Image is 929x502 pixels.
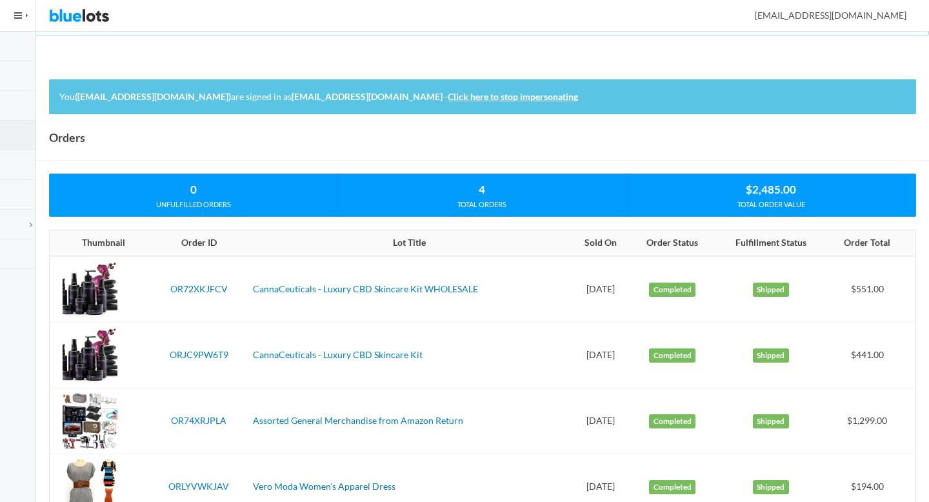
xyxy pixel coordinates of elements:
th: Sold On [572,230,630,256]
td: [DATE] [572,256,630,323]
a: Vero Moda Women's Apparel Dress [253,481,395,492]
td: $551.00 [827,256,916,323]
a: CannaCeuticals - Luxury CBD Skincare Kit [253,349,423,360]
label: Completed [649,414,695,428]
a: CannaCeuticals - Luxury CBD Skincare Kit WHOLESALE [253,283,478,294]
a: ORJC9PW6T9 [170,349,228,360]
a: ORLYVWKJAV [168,481,229,492]
label: Shipped [753,348,789,363]
a: Assorted General Merchandise from Amazon Return [253,415,463,426]
th: Order ID [150,230,247,256]
label: Completed [649,348,695,363]
div: TOTAL ORDER VALUE [627,199,915,210]
label: Shipped [753,480,789,494]
strong: $2,485.00 [746,183,796,196]
label: Shipped [753,414,789,428]
strong: 4 [479,183,485,196]
ion-icon: person [737,10,750,23]
th: Thumbnail [50,230,150,256]
strong: ([EMAIL_ADDRESS][DOMAIN_NAME]) [75,91,231,102]
label: Completed [649,283,695,297]
label: Shipped [753,283,789,297]
th: Order Status [630,230,715,256]
div: UNFULFILLED ORDERS [50,199,337,210]
span: [EMAIL_ADDRESS][DOMAIN_NAME] [741,10,906,21]
a: OR72XKJFCV [170,283,228,294]
p: You are signed in as – [59,90,906,105]
td: $1,299.00 [827,388,916,454]
td: [DATE] [572,388,630,454]
strong: [EMAIL_ADDRESS][DOMAIN_NAME] [292,91,443,102]
div: TOTAL ORDERS [338,199,626,210]
td: [DATE] [572,323,630,388]
a: OR74XRJPLA [171,415,226,426]
th: Order Total [827,230,916,256]
h1: Orders [49,128,85,147]
td: $441.00 [827,323,916,388]
strong: 0 [190,183,197,196]
a: Click here to stop impersonating [448,91,578,102]
th: Fulfillment Status [715,230,826,256]
label: Completed [649,480,695,494]
th: Lot Title [248,230,572,256]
